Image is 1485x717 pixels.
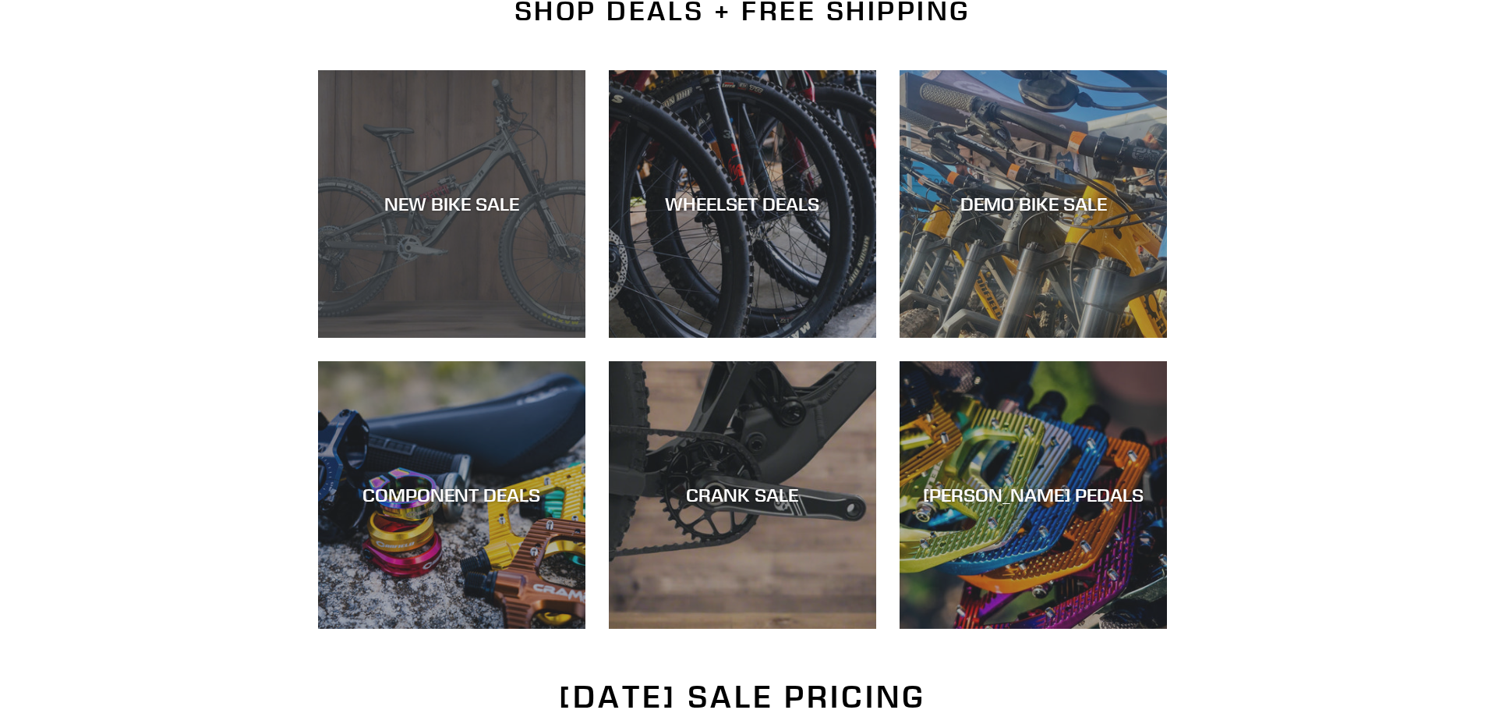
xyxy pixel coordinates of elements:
[609,361,876,629] a: CRANK SALE
[900,70,1167,338] a: DEMO BIKE SALE
[318,70,585,338] a: NEW BIKE SALE
[900,484,1167,506] div: [PERSON_NAME] PEDALS
[318,361,585,629] a: COMPONENT DEALS
[900,361,1167,629] a: [PERSON_NAME] PEDALS
[609,484,876,506] div: CRANK SALE
[900,193,1167,215] div: DEMO BIKE SALE
[609,193,876,215] div: WHEELSET DEALS
[318,193,585,215] div: NEW BIKE SALE
[318,678,1168,715] h2: [DATE] SALE PRICING
[609,70,876,338] a: WHEELSET DEALS
[318,484,585,506] div: COMPONENT DEALS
